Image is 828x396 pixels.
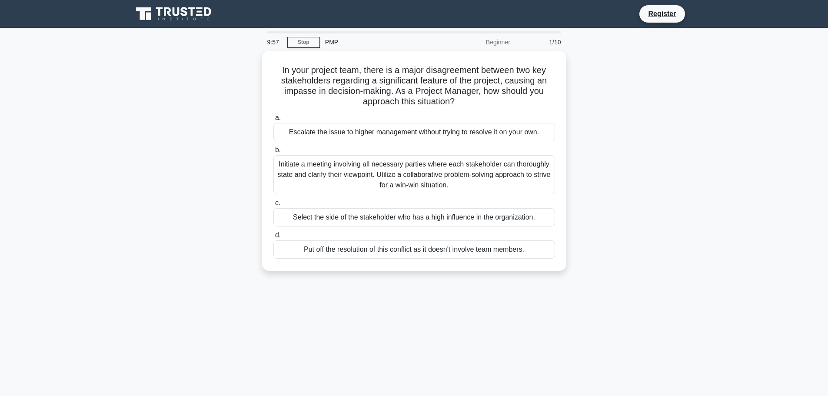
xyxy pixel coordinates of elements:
span: c. [275,199,280,206]
div: 1/10 [515,33,566,51]
div: Select the side of the stakeholder who has a high influence in the organization. [273,208,555,226]
div: PMP [320,33,439,51]
div: 9:57 [262,33,287,51]
span: d. [275,231,281,239]
a: Stop [287,37,320,48]
a: Register [643,8,681,19]
div: Escalate the issue to higher management without trying to resolve it on your own. [273,123,555,141]
div: Initiate a meeting involving all necessary parties where each stakeholder can thoroughly state an... [273,155,555,194]
span: a. [275,114,281,121]
div: Beginner [439,33,515,51]
div: Put off the resolution of this conflict as it doesn't involve team members. [273,240,555,259]
h5: In your project team, there is a major disagreement between two key stakeholders regarding a sign... [273,65,556,107]
span: b. [275,146,281,153]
